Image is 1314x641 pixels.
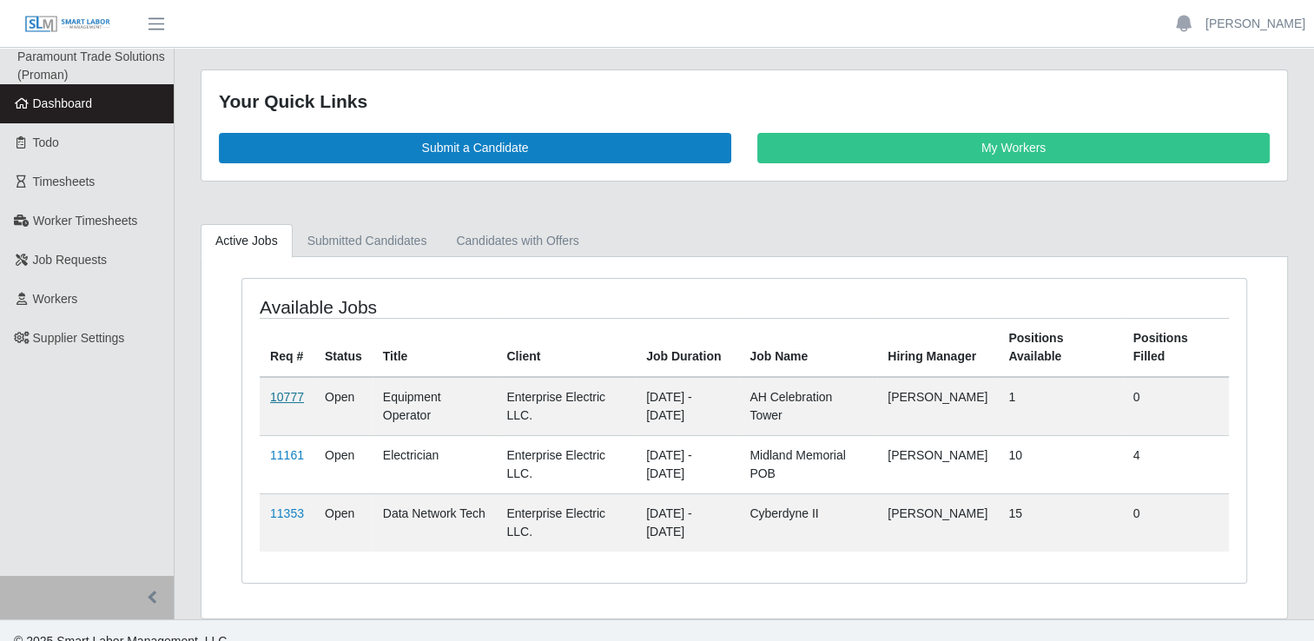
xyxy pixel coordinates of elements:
div: Your Quick Links [219,88,1270,116]
td: 10 [998,435,1122,493]
td: Electrician [373,435,497,493]
span: Paramount Trade Solutions (Proman) [17,50,165,82]
td: Data Network Tech [373,493,497,552]
th: Title [373,318,497,377]
img: SLM Logo [24,15,111,34]
th: Job Duration [636,318,739,377]
td: [DATE] - [DATE] [636,435,739,493]
td: Open [314,493,373,552]
a: Active Jobs [201,224,293,258]
th: Client [496,318,636,377]
span: Supplier Settings [33,331,125,345]
td: Open [314,435,373,493]
span: Todo [33,135,59,149]
th: Positions Filled [1123,318,1229,377]
td: Enterprise Electric LLC. [496,435,636,493]
td: Open [314,377,373,436]
th: Status [314,318,373,377]
h4: Available Jobs [260,296,649,318]
th: Hiring Manager [877,318,998,377]
span: Job Requests [33,253,108,267]
td: [PERSON_NAME] [877,377,998,436]
td: [PERSON_NAME] [877,493,998,552]
td: 1 [998,377,1122,436]
td: 0 [1123,493,1229,552]
a: My Workers [757,133,1270,163]
a: Submit a Candidate [219,133,731,163]
td: [DATE] - [DATE] [636,493,739,552]
td: 0 [1123,377,1229,436]
a: 11161 [270,448,304,462]
span: Worker Timesheets [33,214,137,228]
td: Enterprise Electric LLC. [496,493,636,552]
a: Submitted Candidates [293,224,442,258]
a: Candidates with Offers [441,224,593,258]
a: [PERSON_NAME] [1205,15,1305,33]
td: AH Celebration Tower [739,377,877,436]
td: [DATE] - [DATE] [636,377,739,436]
a: 11353 [270,506,304,520]
span: Workers [33,292,78,306]
td: 4 [1123,435,1229,493]
td: [PERSON_NAME] [877,435,998,493]
span: Dashboard [33,96,93,110]
span: Timesheets [33,175,96,188]
td: Midland Memorial POB [739,435,877,493]
th: Positions Available [998,318,1122,377]
td: Enterprise Electric LLC. [496,377,636,436]
td: 15 [998,493,1122,552]
th: Req # [260,318,314,377]
th: Job Name [739,318,877,377]
td: Cyberdyne II [739,493,877,552]
a: 10777 [270,390,304,404]
td: Equipment Operator [373,377,497,436]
